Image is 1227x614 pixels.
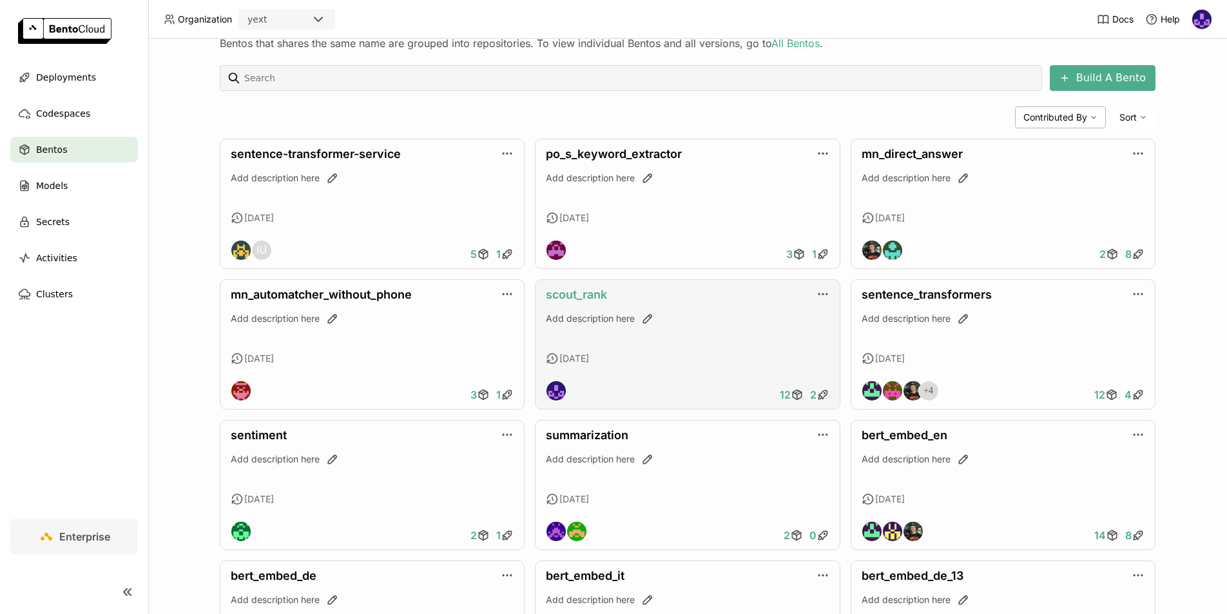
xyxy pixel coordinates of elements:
[231,569,316,582] a: bert_embed_de
[783,241,809,267] a: 3
[809,529,816,542] span: 0
[1122,522,1148,548] a: 8
[883,241,902,260] img: Midu Szabo
[862,312,1145,325] div: Add description here
[862,593,1145,606] div: Add description here
[1111,106,1155,128] div: Sort
[268,14,269,26] input: Selected yext.
[231,381,251,401] img: Marton Wernigg
[10,519,138,555] a: Enterprise
[546,241,566,260] img: Vera Almady-Palotai
[1050,65,1155,91] button: Build A Bento
[809,241,833,267] a: 1
[546,569,624,582] a: bert_embed_it
[244,212,274,224] span: [DATE]
[559,353,589,364] span: [DATE]
[810,388,816,401] span: 2
[244,353,274,364] span: [DATE]
[59,530,110,543] span: Enterprise
[862,428,947,442] a: bert_embed_en
[496,388,501,401] span: 1
[1094,529,1106,542] span: 14
[777,382,807,408] a: 12
[1125,529,1132,542] span: 8
[807,382,833,408] a: 2
[559,212,589,224] span: [DATE]
[467,382,493,408] a: 3
[812,248,816,261] span: 1
[467,241,493,267] a: 5
[470,529,477,542] span: 2
[36,178,68,193] span: Models
[883,381,902,401] img: T M
[1121,382,1148,408] a: 4
[1112,14,1134,25] span: Docs
[10,173,138,199] a: Models
[1096,241,1122,267] a: 2
[496,248,501,261] span: 1
[10,245,138,271] a: Activities
[806,522,833,548] a: 0
[875,212,905,224] span: [DATE]
[862,241,882,260] img: Ryan Pope
[1099,248,1106,261] span: 2
[1091,382,1121,408] a: 12
[36,214,70,230] span: Secrets
[36,70,96,85] span: Deployments
[1091,522,1122,548] a: 14
[546,288,607,301] a: scout_rank
[231,428,287,442] a: sentiment
[1119,112,1137,123] span: Sort
[18,18,111,44] img: logo
[780,522,806,548] a: 2
[1145,13,1180,26] div: Help
[546,453,829,466] div: Add description here
[862,147,963,161] a: mn_direct_answer
[36,250,77,266] span: Activities
[862,522,882,541] img: Nathan Thillairajah
[470,248,477,261] span: 5
[231,522,251,541] img: Ariana Martino
[231,241,251,260] img: Demeter Dobos
[1122,241,1148,267] a: 8
[546,428,628,442] a: summarization
[1125,248,1132,261] span: 8
[903,522,923,541] img: Ryan Pope
[247,13,267,26] div: yext
[493,382,517,408] a: 1
[883,522,902,541] img: Aaron Yao-Smith
[1161,14,1180,25] span: Help
[546,381,566,401] img: Sneha Kuchipudi
[231,147,401,161] a: sentence-transformer-service
[231,593,514,606] div: Add description here
[36,106,90,121] span: Codespaces
[244,493,274,505] span: [DATE]
[467,522,493,548] a: 2
[1023,112,1087,123] span: Contributed By
[496,529,501,542] span: 1
[252,241,271,260] div: IU
[10,281,138,307] a: Clusters
[862,172,1145,184] div: Add description here
[36,286,73,302] span: Clusters
[470,388,477,401] span: 3
[231,453,514,466] div: Add description here
[10,209,138,235] a: Secrets
[178,14,232,25] span: Organization
[771,37,820,50] a: All Bentos
[36,142,67,157] span: Bentos
[1015,106,1106,128] div: Contributed By
[493,522,517,548] a: 1
[546,312,829,325] div: Add description here
[493,241,517,267] a: 1
[10,137,138,163] a: Bentos
[251,240,272,261] div: Internal User
[784,529,790,542] span: 2
[862,453,1145,466] div: Add description here
[875,493,905,505] span: [DATE]
[546,593,829,606] div: Add description here
[862,288,992,301] a: sentence_transformers
[243,68,1037,88] input: Search
[559,493,589,505] span: [DATE]
[10,101,138,126] a: Codespaces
